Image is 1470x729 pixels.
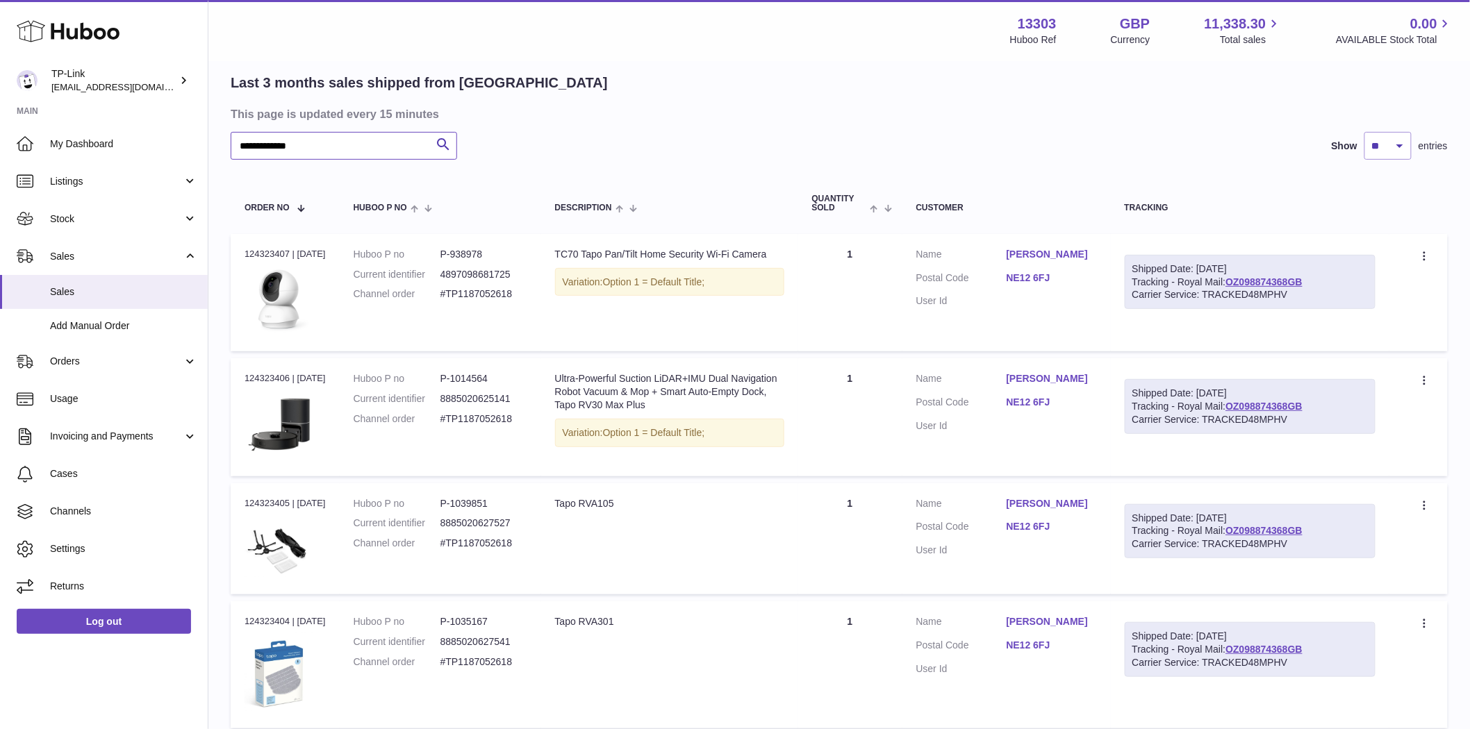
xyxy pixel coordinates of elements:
img: 1741107177.jpg [245,632,314,711]
div: 124323407 | [DATE] [245,248,326,260]
a: NE12 6FJ [1007,520,1097,533]
span: 11,338.30 [1204,15,1266,33]
dt: User Id [916,419,1007,433]
div: Shipped Date: [DATE] [1132,387,1369,400]
img: 1743498233.jpg [245,514,314,577]
a: OZ098874368GB [1225,525,1303,536]
dt: Huboo P no [354,497,440,510]
dt: Current identifier [354,268,440,281]
dd: #TP1187052618 [440,412,527,426]
span: Channels [50,505,197,518]
a: [PERSON_NAME] [1007,497,1097,510]
div: Variation: [555,268,784,296]
div: 124323405 | [DATE] [245,497,326,510]
dd: P-1014564 [440,372,527,385]
span: My Dashboard [50,137,197,151]
a: 0.00 AVAILABLE Stock Total [1336,15,1453,47]
a: [PERSON_NAME] [1007,248,1097,261]
h2: Last 3 months sales shipped from [GEOGRAPHIC_DATA] [231,74,608,92]
td: 1 [798,483,902,595]
span: 0.00 [1410,15,1437,33]
dt: User Id [916,294,1007,308]
span: Cases [50,467,197,480]
dt: Name [916,615,1007,632]
a: NE12 6FJ [1007,396,1097,409]
dt: Channel order [354,655,440,669]
dt: Postal Code [916,520,1007,537]
span: Huboo P no [354,203,407,212]
span: Quantity Sold [812,194,867,212]
dd: #TP1187052618 [440,537,527,550]
a: OZ098874368GB [1225,644,1303,655]
div: Shipped Date: [DATE] [1132,512,1369,525]
div: Tracking [1125,203,1376,212]
strong: 13303 [1018,15,1057,33]
span: Stock [50,212,183,226]
span: Orders [50,355,183,368]
a: NE12 6FJ [1007,639,1097,652]
span: Settings [50,542,197,555]
span: Option 1 = Default Title; [603,276,705,287]
a: 11,338.30 Total sales [1204,15,1282,47]
dt: Name [916,372,1007,389]
strong: GBP [1120,15,1150,33]
span: Description [555,203,612,212]
span: Sales [50,250,183,263]
span: entries [1419,140,1448,153]
dt: Huboo P no [354,615,440,628]
dt: Channel order [354,412,440,426]
td: 1 [798,234,902,351]
img: TC70_Overview__01_large_1600141473597r.png [245,265,314,334]
span: Returns [50,580,197,593]
dd: P-1039851 [440,497,527,510]
h3: This page is updated every 15 minutes [231,106,1444,121]
div: Carrier Service: TRACKED48MPHV [1132,656,1369,669]
dt: Name [916,248,1007,265]
div: TC70 Tapo Pan/Tilt Home Security Wi-Fi Camera [555,248,784,261]
div: 124323406 | [DATE] [245,372,326,385]
dt: Huboo P no [354,248,440,261]
td: 1 [798,601,902,728]
dt: Current identifier [354,517,440,530]
div: Ultra-Powerful Suction LiDAR+IMU Dual Navigation Robot Vacuum & Mop + Smart Auto-Empty Dock, Tapo... [555,372,784,412]
div: TP-Link [51,67,176,94]
dd: P-938978 [440,248,527,261]
dd: 8885020627541 [440,635,527,648]
span: Order No [245,203,290,212]
div: Tracking - Royal Mail: [1125,255,1376,310]
dd: #TP1187052618 [440,287,527,301]
span: Listings [50,175,183,188]
a: OZ098874368GB [1225,276,1303,287]
span: Sales [50,285,197,299]
label: Show [1332,140,1357,153]
dt: Current identifier [354,392,440,405]
img: 01_large_20240808023803n.jpg [245,389,314,459]
div: Currency [1111,33,1150,47]
dt: Postal Code [916,396,1007,412]
div: Carrier Service: TRACKED48MPHV [1132,537,1369,551]
div: Tapo RVA105 [555,497,784,510]
div: Shipped Date: [DATE] [1132,630,1369,643]
a: Log out [17,609,191,634]
span: [EMAIL_ADDRESS][DOMAIN_NAME] [51,81,204,92]
dt: Huboo P no [354,372,440,385]
dd: 4897098681725 [440,268,527,281]
span: Invoicing and Payments [50,430,183,443]
dd: 8885020627527 [440,517,527,530]
dt: Current identifier [354,635,440,648]
dt: Channel order [354,537,440,550]
div: Variation: [555,419,784,447]
div: Customer [916,203,1097,212]
a: NE12 6FJ [1007,271,1097,285]
dt: Postal Code [916,271,1007,288]
dt: User Id [916,662,1007,676]
div: Carrier Service: TRACKED48MPHV [1132,413,1369,426]
dd: P-1035167 [440,615,527,628]
div: Huboo Ref [1010,33,1057,47]
dt: Postal Code [916,639,1007,655]
span: AVAILABLE Stock Total [1336,33,1453,47]
div: Tapo RVA301 [555,615,784,628]
dt: Channel order [354,287,440,301]
div: Carrier Service: TRACKED48MPHV [1132,288,1369,301]
div: 124323404 | [DATE] [245,615,326,628]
